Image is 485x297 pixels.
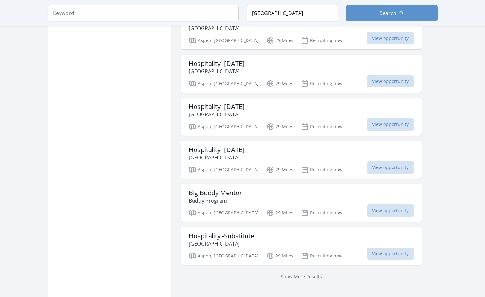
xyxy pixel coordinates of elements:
[301,252,342,260] p: Recruiting now
[367,248,414,260] span: View opportunity
[266,166,293,174] p: 29 Miles
[181,98,422,136] a: Hospitality -[DATE] [GEOGRAPHIC_DATA] Aspen, [GEOGRAPHIC_DATA] 29 Miles Recruiting now View oppor...
[367,32,414,44] span: View opportunity
[266,209,293,217] p: 29 Miles
[189,60,245,67] h3: Hospitality -[DATE]
[189,232,254,240] h3: Hospitality -Substitute
[266,37,293,44] p: 29 Miles
[189,166,259,174] p: Aspen, [GEOGRAPHIC_DATA]
[189,24,245,32] p: [GEOGRAPHIC_DATA]
[189,103,245,111] h3: Hospitality -[DATE]
[189,37,259,44] p: Aspen, [GEOGRAPHIC_DATA]
[346,5,438,21] button: Search
[189,111,245,118] p: [GEOGRAPHIC_DATA]
[189,123,259,130] p: Aspen, [GEOGRAPHIC_DATA]
[301,209,342,217] p: Recruiting now
[367,161,414,174] span: View opportunity
[301,37,342,44] p: Recruiting now
[266,123,293,130] p: 29 Miles
[367,75,414,87] span: View opportunity
[181,55,422,93] a: Hospitality -[DATE] [GEOGRAPHIC_DATA] Aspen, [GEOGRAPHIC_DATA] 29 Miles Recruiting now View oppor...
[189,80,259,87] p: Aspen, [GEOGRAPHIC_DATA]
[266,252,293,260] p: 29 Miles
[181,227,422,265] a: Hospitality -Substitute [GEOGRAPHIC_DATA] Aspen, [GEOGRAPHIC_DATA] 29 Miles Recruiting now View o...
[181,184,422,222] a: Big Buddy Mentor Buddy Program Aspen, [GEOGRAPHIC_DATA] 29 Miles Recruiting now View opportunity
[367,118,414,130] span: View opportunity
[189,146,245,154] h3: Hospitality -[DATE]
[301,123,342,130] p: Recruiting now
[301,166,342,174] p: Recruiting now
[189,197,242,204] p: Buddy Program
[189,154,245,161] p: [GEOGRAPHIC_DATA]
[189,67,245,75] p: [GEOGRAPHIC_DATA]
[281,274,322,280] a: Show More Results
[189,189,242,197] h3: Big Buddy Mentor
[189,209,259,217] p: Aspen, [GEOGRAPHIC_DATA]
[301,80,342,87] p: Recruiting now
[380,9,396,17] span: Search
[181,12,422,50] a: Hospitality -[DATE] [GEOGRAPHIC_DATA] Aspen, [GEOGRAPHIC_DATA] 29 Miles Recruiting now View oppor...
[266,80,293,87] p: 29 Miles
[367,204,414,217] span: View opportunity
[247,5,338,21] input: Location
[189,240,254,248] p: [GEOGRAPHIC_DATA]
[48,5,239,21] input: Keyword
[181,141,422,179] a: Hospitality -[DATE] [GEOGRAPHIC_DATA] Aspen, [GEOGRAPHIC_DATA] 29 Miles Recruiting now View oppor...
[189,252,259,260] p: Aspen, [GEOGRAPHIC_DATA]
